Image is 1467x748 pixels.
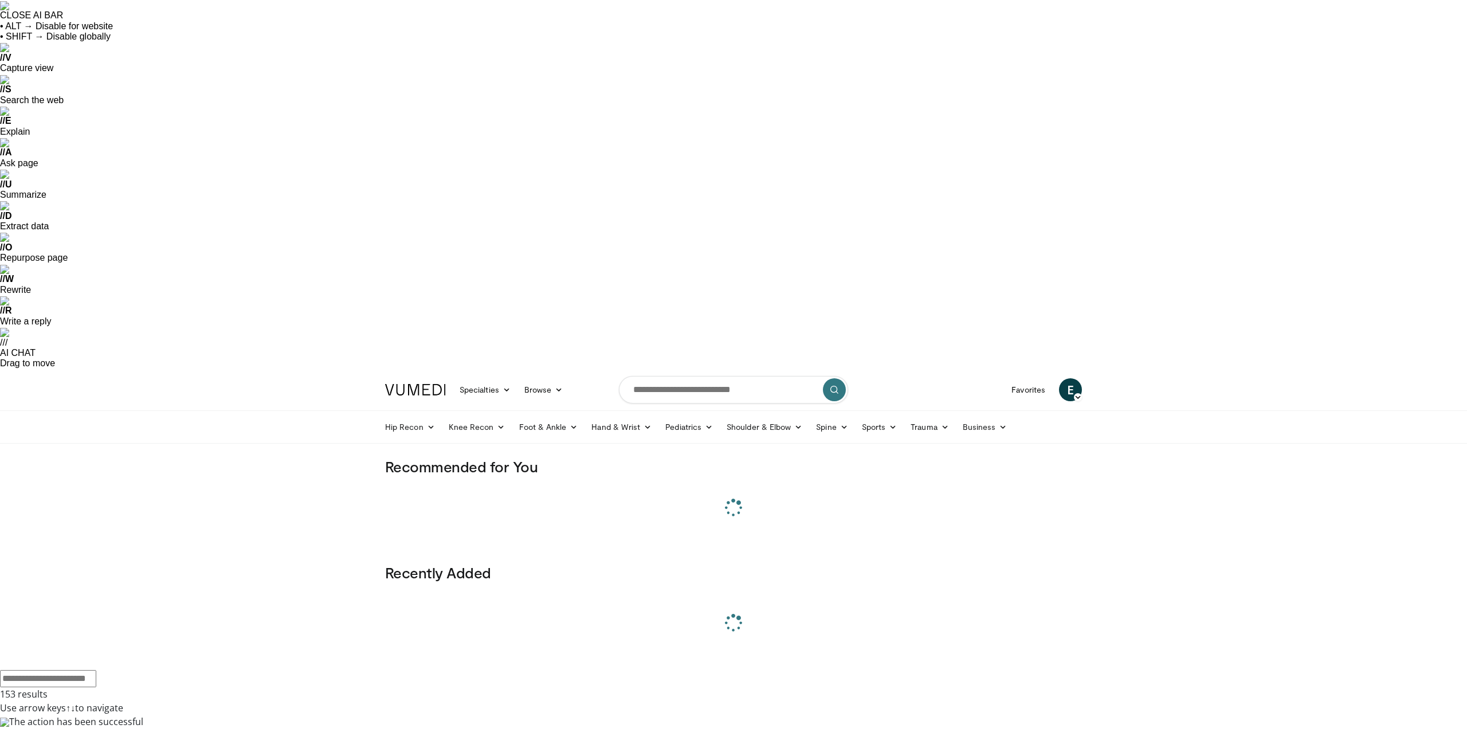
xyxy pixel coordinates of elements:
[66,702,70,714] span: ↑
[385,457,1082,476] h3: Recommended for You
[385,384,446,395] img: VuMedi Logo
[1059,378,1082,401] a: E
[904,416,956,438] a: Trauma
[956,416,1014,438] a: Business
[619,376,848,404] input: Search topics, interventions
[512,416,585,438] a: Foot & Ankle
[517,378,570,401] a: Browse
[1005,378,1052,401] a: Favorites
[855,416,904,438] a: Sports
[9,715,143,728] span: The action has been successful
[70,702,75,714] span: ↓
[809,416,854,438] a: Spine
[385,563,1082,582] h3: Recently Added
[442,416,512,438] a: Knee Recon
[378,416,442,438] a: Hip Recon
[453,378,517,401] a: Specialties
[658,416,720,438] a: Pediatrics
[585,416,658,438] a: Hand & Wrist
[720,416,809,438] a: Shoulder & Elbow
